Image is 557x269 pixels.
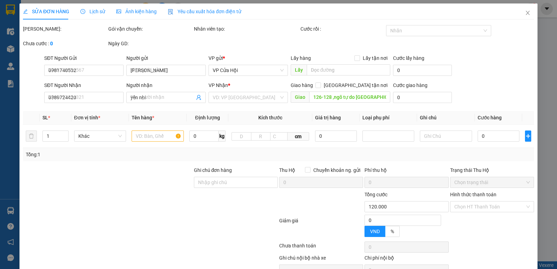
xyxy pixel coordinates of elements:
[194,25,299,33] div: Nhân viên tạo:
[393,55,424,61] label: Cước lấy hàng
[311,166,363,174] span: Chuyển khoản ng. gửi
[44,54,124,62] div: SĐT Người Gửi
[518,3,538,23] button: Close
[364,254,448,264] div: Chi phí nội bộ
[80,9,85,14] span: clock-circle
[26,130,37,142] button: delete
[278,242,364,254] div: Chưa thanh toán
[168,9,241,14] span: Yêu cầu xuất hóa đơn điện tử
[525,10,531,16] span: close
[126,54,206,62] div: Người gửi
[232,132,251,141] input: D
[291,92,309,103] span: Giao
[213,65,284,76] span: VP Cửa Hội
[26,151,215,158] div: Tổng: 1
[309,92,391,103] input: Dọc đường
[307,64,391,76] input: Dọc đường
[219,130,226,142] span: kg
[80,9,105,14] span: Lịch sử
[108,25,192,33] div: Gói vận chuyển:
[315,115,341,120] span: Giá trị hàng
[417,111,475,125] th: Ghi chú
[23,25,107,33] div: [PERSON_NAME]:
[393,65,452,76] input: Cước lấy hàng
[279,167,295,173] span: Thu Hộ
[291,64,307,76] span: Lấy
[42,115,48,120] span: SL
[78,131,122,141] span: Khác
[291,82,313,88] span: Giao hàng
[195,115,220,120] span: Định lượng
[116,9,121,14] span: picture
[364,192,387,197] span: Tổng cước
[194,177,278,188] input: Ghi chú đơn hàng
[194,167,232,173] label: Ghi chú đơn hàng
[454,177,530,188] span: Chọn trạng thái
[450,166,534,174] div: Trạng thái Thu Hộ
[209,82,228,88] span: VP Nhận
[126,81,206,89] div: Người nhận
[168,9,173,15] img: icon
[23,9,28,14] span: edit
[393,92,452,103] input: Cước giao hàng
[108,40,192,47] div: Ngày GD:
[278,217,364,240] div: Giảm giá
[478,115,502,120] span: Cước hàng
[364,166,448,177] div: Phí thu hộ
[23,40,107,47] div: Chưa cước :
[279,254,363,264] div: Ghi chú nội bộ nhà xe
[360,54,390,62] span: Lấy tận nơi
[393,82,427,88] label: Cước giao hàng
[291,55,311,61] span: Lấy hàng
[450,192,496,197] label: Hình thức thanh toán
[251,132,270,141] input: R
[525,133,531,139] span: plus
[420,130,472,142] input: Ghi Chú
[23,9,69,14] span: SỬA ĐƠN HÀNG
[116,9,157,14] span: Ảnh kiện hàng
[132,115,154,120] span: Tên hàng
[525,130,531,142] button: plus
[44,81,124,89] div: SĐT Người Nhận
[300,25,384,33] div: Cước rồi :
[132,130,184,142] input: VD: Bàn, Ghế
[270,132,288,141] input: C
[50,41,53,46] b: 0
[196,95,202,100] span: user-add
[370,229,380,234] span: VND
[209,54,288,62] div: VP gửi
[74,115,100,120] span: Đơn vị tính
[321,81,390,89] span: [GEOGRAPHIC_DATA] tận nơi
[360,111,417,125] th: Loại phụ phí
[258,115,282,120] span: Kích thước
[391,229,394,234] span: %
[288,132,309,141] span: cm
